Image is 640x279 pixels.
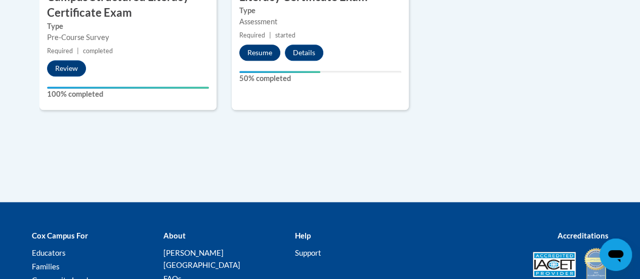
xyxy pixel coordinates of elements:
label: 100% completed [47,89,209,100]
label: Type [239,5,401,16]
span: started [275,31,295,39]
div: Your progress [47,87,209,89]
a: [PERSON_NAME][GEOGRAPHIC_DATA] [163,248,240,269]
iframe: Button to launch messaging window [600,238,632,271]
div: Assessment [239,16,401,27]
img: Accredited IACET® Provider [533,252,576,277]
button: Resume [239,45,280,61]
label: Type [47,21,209,32]
b: Cox Campus For [32,231,88,240]
span: Required [239,31,265,39]
label: 50% completed [239,73,401,84]
a: Educators [32,248,66,257]
span: Required [47,47,73,55]
b: About [163,231,185,240]
button: Review [47,60,86,76]
span: | [77,47,79,55]
b: Help [294,231,310,240]
button: Details [285,45,323,61]
span: completed [83,47,113,55]
a: Families [32,262,60,271]
div: Pre-Course Survey [47,32,209,43]
b: Accreditations [558,231,609,240]
span: | [269,31,271,39]
a: Support [294,248,321,257]
div: Your progress [239,71,320,73]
